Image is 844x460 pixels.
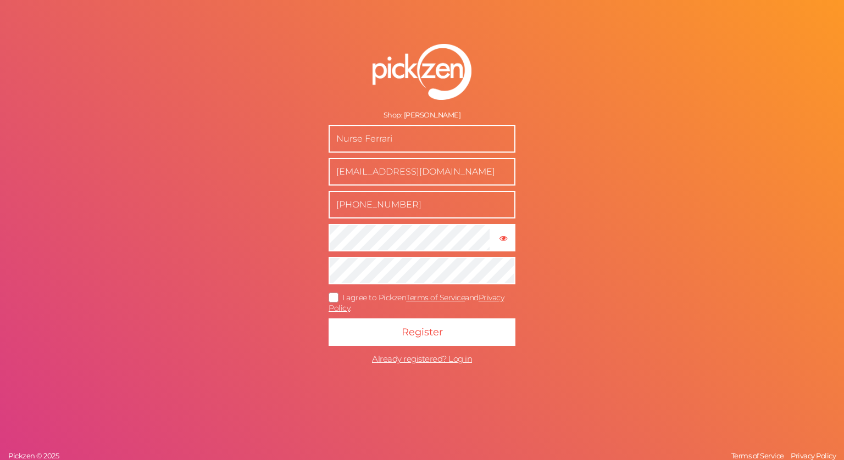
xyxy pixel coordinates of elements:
[329,191,515,218] input: Phone
[329,125,515,153] input: Name
[329,293,504,313] span: I agree to Pickzen and .
[329,293,504,313] a: Privacy Policy
[731,451,784,460] span: Terms of Service
[406,293,465,302] a: Terms of Service
[5,451,62,460] a: Pickzen © 2025
[791,451,836,460] span: Privacy Policy
[372,354,472,364] span: Already registered? Log in
[373,44,471,100] img: pz-logo-white.png
[729,451,787,460] a: Terms of Service
[329,111,515,120] div: Shop: [PERSON_NAME]
[402,326,443,338] span: Register
[329,318,515,346] button: Register
[329,158,515,186] input: Business e-mail
[788,451,839,460] a: Privacy Policy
